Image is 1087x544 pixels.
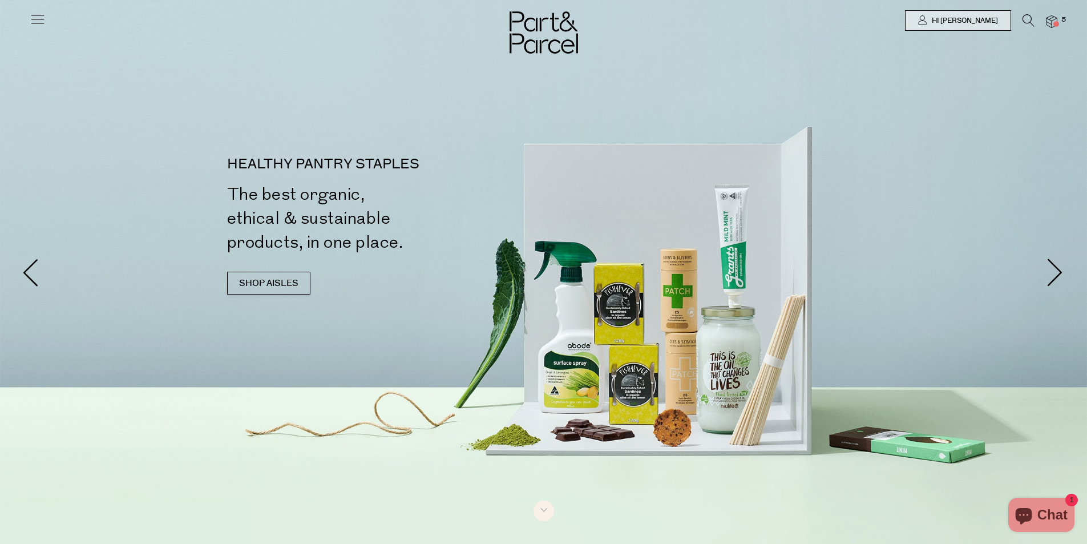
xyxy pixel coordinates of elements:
[1046,15,1057,27] a: 5
[510,11,578,54] img: Part&Parcel
[227,158,548,171] p: HEALTHY PANTRY STAPLES
[905,10,1011,31] a: Hi [PERSON_NAME]
[227,183,548,255] h2: The best organic, ethical & sustainable products, in one place.
[929,16,998,26] span: Hi [PERSON_NAME]
[1005,498,1078,535] inbox-online-store-chat: Shopify online store chat
[1058,15,1069,25] span: 5
[227,272,310,295] a: SHOP AISLES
